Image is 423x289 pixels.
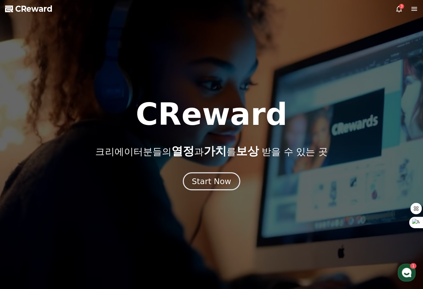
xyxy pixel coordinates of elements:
span: 1 [64,201,66,206]
h1: CReward [136,99,287,130]
div: 3 [399,4,404,9]
a: Start Now [184,179,239,185]
a: CReward [5,4,53,14]
a: 홈 [2,201,42,217]
span: 열정 [171,144,194,157]
span: CReward [15,4,53,14]
span: 가치 [203,144,226,157]
span: 설정 [98,210,105,215]
span: 홈 [20,210,24,215]
p: 크리에이터분들의 과 를 받을 수 있는 곳 [95,145,327,157]
a: 1대화 [42,201,82,217]
a: 3 [395,5,403,13]
a: 설정 [82,201,121,217]
div: Start Now [192,176,231,187]
span: 보상 [236,144,258,157]
button: Start Now [183,172,240,190]
span: 대화 [58,211,65,216]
